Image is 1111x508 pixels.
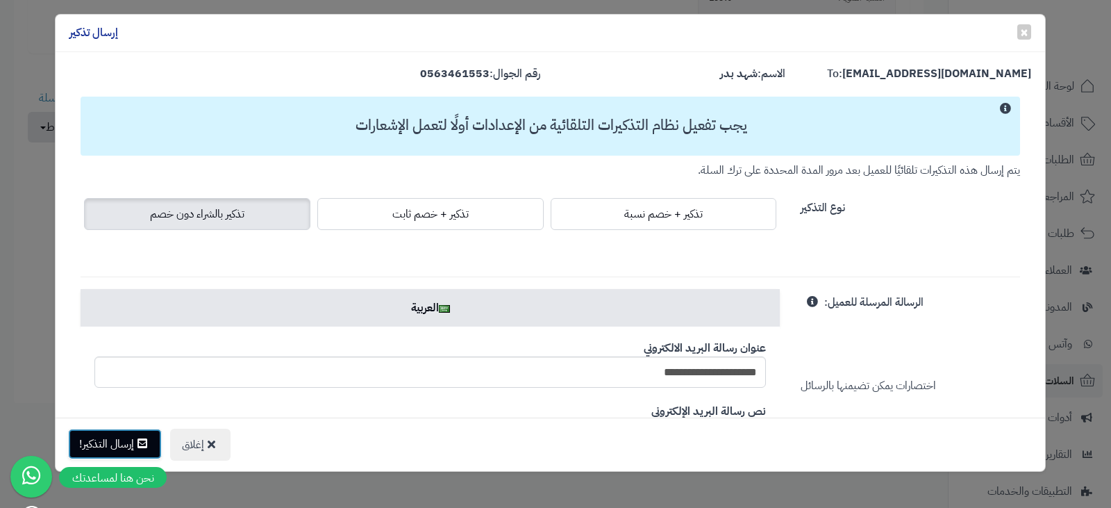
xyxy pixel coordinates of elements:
small: يتم إرسال هذه التذكيرات تلقائيًا للعميل بعد مرور المدة المحددة على ترك السلة. [698,162,1020,179]
button: إغلاق [170,429,231,461]
h4: إرسال تذكير [69,25,118,41]
span: تذكير + خصم ثابت [392,206,469,222]
a: العربية [81,289,780,327]
label: الرسالة المرسلة للعميل: [824,289,924,311]
img: ar.png [439,305,450,313]
strong: شهد بدر [720,65,758,82]
button: إرسال التذكير! [68,429,162,459]
b: نص رسالة البريد الإلكتروني [651,403,766,420]
span: تذكير بالشراء دون خصم [150,206,244,222]
label: نوع التذكير [801,195,845,216]
label: الاسم: [720,66,785,82]
span: تذكير + خصم نسبة [624,206,703,222]
label: رقم الجوال: [420,66,540,82]
strong: 0563461553 [420,65,490,82]
b: عنوان رسالة البريد الالكتروني [644,340,766,357]
span: × [1020,22,1028,42]
h3: يجب تفعيل نظام التذكيرات التلقائية من الإعدادات أولًا لتعمل الإشعارات [87,117,1014,133]
label: To: [827,66,1031,82]
strong: [EMAIL_ADDRESS][DOMAIN_NAME] [842,65,1031,82]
